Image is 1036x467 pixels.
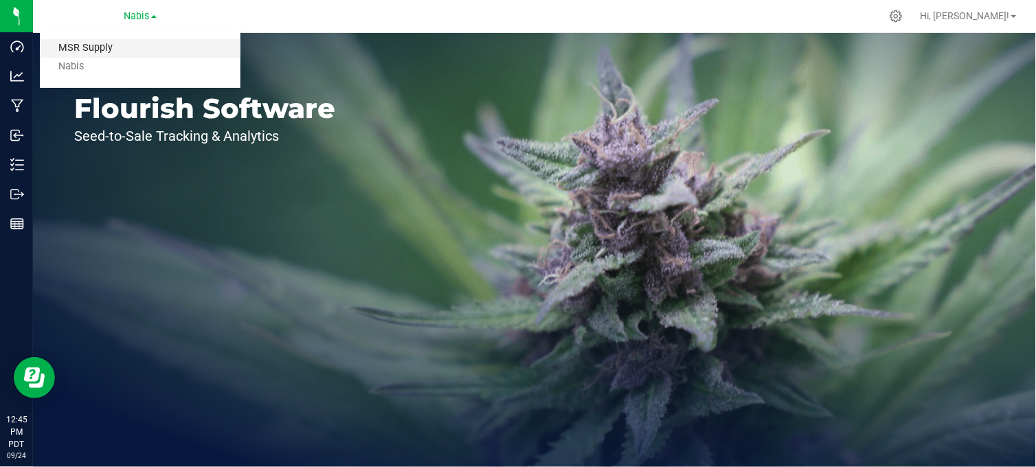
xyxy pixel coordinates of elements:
inline-svg: Outbound [10,187,24,201]
p: Seed-to-Sale Tracking & Analytics [74,129,335,143]
span: Nabis [124,10,150,22]
inline-svg: Reports [10,217,24,231]
a: Nabis [40,58,240,76]
inline-svg: Inventory [10,158,24,172]
p: Flourish Software [74,95,335,122]
span: Hi, [PERSON_NAME]! [921,10,1010,21]
inline-svg: Manufacturing [10,99,24,113]
inline-svg: Inbound [10,128,24,142]
a: MSR Supply [40,39,240,58]
iframe: Resource center [14,357,55,398]
inline-svg: Dashboard [10,40,24,54]
p: 12:45 PM PDT [6,413,27,451]
div: Manage settings [888,10,905,23]
inline-svg: Analytics [10,69,24,83]
p: 09/24 [6,451,27,461]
